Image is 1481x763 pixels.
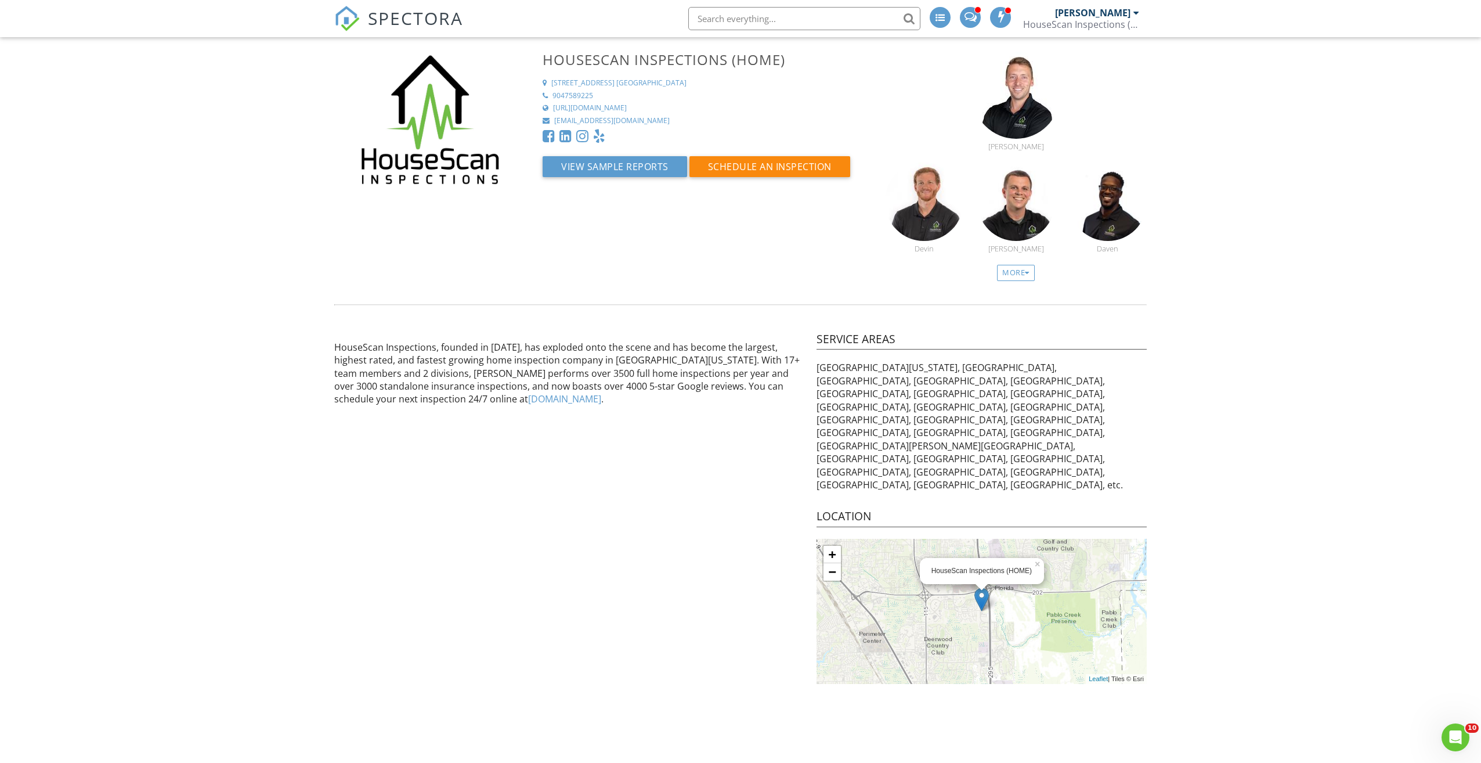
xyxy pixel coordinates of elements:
button: Schedule an Inspection [689,156,850,177]
h3: HouseScan Inspections (HOME) [543,52,871,67]
span: SPECTORA [368,6,463,30]
a: Zoom out [823,563,841,581]
a: 9047589225 [543,91,871,101]
div: [URL][DOMAIN_NAME] [553,103,627,113]
div: [STREET_ADDRESS] [551,78,615,88]
div: [EMAIL_ADDRESS][DOMAIN_NAME] [554,116,670,126]
a: Devin [885,231,963,253]
img: housescan-01.jpg [339,52,520,191]
a: [DOMAIN_NAME] [528,393,601,405]
div: [PERSON_NAME] [1055,7,1130,19]
img: devin_photo_1.jpg [885,163,963,240]
div: More [997,265,1035,281]
div: | Tiles © Esri [1086,674,1147,684]
h4: Location [817,509,1147,527]
div: Daven [1069,244,1147,253]
h4: Service Areas [817,332,1147,350]
div: [PERSON_NAME] [977,244,1055,253]
a: Zoom in [823,546,841,563]
a: Daven [1069,231,1147,253]
div: [GEOGRAPHIC_DATA] [616,78,687,88]
img: josh_photo1_spectora.jpg [977,163,1055,240]
img: The Best Home Inspection Software - Spectora [334,6,360,31]
iframe: Intercom live chat [1442,724,1469,751]
p: HouseScan Inspections, founded in [DATE], has exploded onto the scene and has become the largest,... [334,341,803,406]
img: daven_headshot.jpg [1069,163,1147,240]
button: View Sample Reports [543,156,687,177]
div: HouseScan Inspections (HOME) [1023,19,1139,30]
span: 10 [1465,724,1479,733]
a: [PERSON_NAME] [954,129,1078,151]
a: [STREET_ADDRESS] [GEOGRAPHIC_DATA] [543,78,871,88]
div: Devin [885,244,963,253]
p: [GEOGRAPHIC_DATA][US_STATE], [GEOGRAPHIC_DATA], [GEOGRAPHIC_DATA], [GEOGRAPHIC_DATA], [GEOGRAPHIC... [817,361,1147,491]
a: × [1034,558,1044,566]
div: 9047589225 [552,91,593,101]
a: Schedule an Inspection [689,164,850,177]
div: [PERSON_NAME] [954,142,1078,151]
a: [URL][DOMAIN_NAME] [543,103,871,113]
input: Search everything... [688,7,920,30]
a: View Sample Reports [543,164,689,177]
a: [EMAIL_ADDRESS][DOMAIN_NAME] [543,116,871,126]
a: SPECTORA [334,16,463,40]
a: [PERSON_NAME] [977,231,1055,253]
div: HouseScan Inspections (HOME) [931,566,1032,576]
img: home_scan2.jpg [973,52,1060,139]
a: Leaflet [1089,675,1108,682]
